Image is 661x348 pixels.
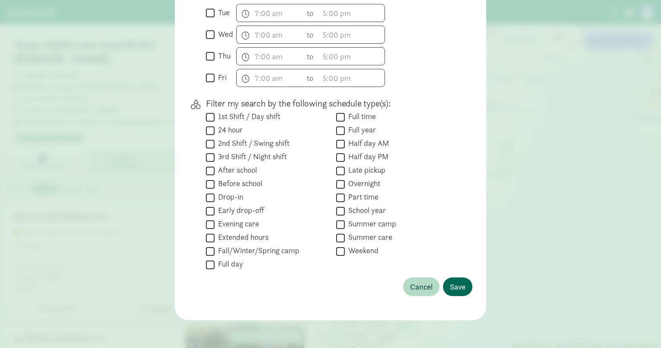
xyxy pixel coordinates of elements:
label: tue [215,7,230,18]
label: Summer camp [345,219,396,229]
label: 24 hour [215,125,243,135]
span: to [307,51,314,62]
input: 5:00 pm [319,4,385,22]
button: Cancel [403,277,440,296]
label: Part time [345,192,379,202]
p: Filter my search by the following schedule type(s): [206,97,459,110]
label: Half day AM [345,138,389,148]
input: 5:00 pm [319,26,385,43]
label: Evening care [215,219,259,229]
label: 1st Shift / Day shift [215,111,280,122]
label: Before school [215,178,262,189]
label: Weekend [345,245,379,256]
label: Overnight [345,178,380,189]
input: 7:00 am [237,4,302,22]
label: Summer care [345,232,392,242]
span: to [307,7,314,19]
label: Early drop-off [215,205,264,216]
label: fri [215,72,227,83]
input: 7:00 am [237,69,302,87]
label: Full year [345,125,376,135]
input: 5:00 pm [319,69,385,87]
label: Full day [215,259,243,269]
label: 3rd Shift / Night shift [215,151,287,162]
label: Late pickup [345,165,385,175]
label: School year [345,205,386,216]
button: Save [443,277,472,296]
label: Half day PM [345,151,388,162]
label: Extended hours [215,232,269,242]
span: to [307,29,314,41]
input: 7:00 am [237,48,302,65]
input: 5:00 pm [319,48,385,65]
span: Cancel [410,281,433,293]
label: Fall/Winter/Spring camp [215,245,299,256]
label: thu [215,51,231,61]
span: Save [450,281,465,293]
label: Drop-in [215,192,243,202]
label: wed [215,29,233,39]
input: 7:00 am [237,26,302,43]
label: After school [215,165,257,175]
label: 2nd Shift / Swing shift [215,138,289,148]
span: to [307,72,314,84]
label: Full time [345,111,376,122]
